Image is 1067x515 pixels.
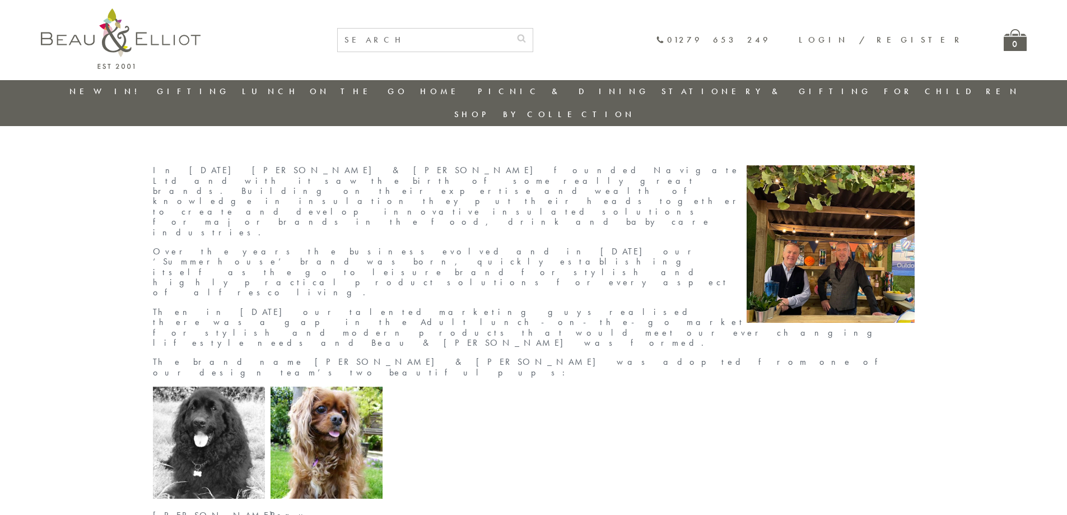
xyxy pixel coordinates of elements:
[153,307,915,349] p: Then in [DATE] our talented marketing guys realised there was a gap in the Adult lunch-on-the-go ...
[884,86,1020,97] a: For Children
[153,387,265,499] img: Beau & Elliot
[242,86,408,97] a: Lunch On The Go
[656,35,771,45] a: 01279 653 249
[478,86,649,97] a: Picnic & Dining
[1004,29,1027,51] a: 0
[799,34,965,45] a: Login / Register
[420,86,465,97] a: Home
[454,109,635,120] a: Shop by collection
[153,357,915,378] p: The brand name [PERSON_NAME] & [PERSON_NAME] was adopted from one of our design team’s two beauti...
[41,8,201,69] img: logo
[271,387,383,499] img: Beau & Elliot
[69,86,145,97] a: New in!
[153,165,915,238] p: In [DATE] [PERSON_NAME] & [PERSON_NAME] founded Navigate Ltd and with it saw the birth of some re...
[338,29,510,52] input: SEARCH
[157,86,230,97] a: Gifting
[661,86,872,97] a: Stationery & Gifting
[153,247,915,298] p: Over the years the business evolved and in [DATE] our ‘Summerhouse’ brand was born, quickly estab...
